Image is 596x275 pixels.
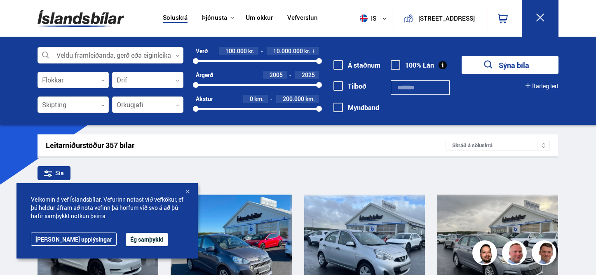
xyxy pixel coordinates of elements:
[31,195,183,220] span: Velkomin á vef Íslandsbílar. Vefurinn notast við vefkökur, ef þú heldur áfram að nota vefinn þá h...
[283,95,304,103] span: 200.000
[46,141,446,150] div: Leitarniðurstöður 357 bílar
[163,14,188,23] a: Söluskrá
[7,3,31,28] button: Opna LiveChat spjallviðmót
[446,140,550,151] div: Skráð á söluskrá
[357,14,377,22] span: is
[462,56,558,74] button: Sýna bíla
[196,96,213,102] div: Akstur
[202,14,227,22] button: Þjónusta
[357,6,394,31] button: is
[333,104,379,111] label: Myndband
[38,5,124,32] img: G0Ugv5HjCgRt.svg
[416,15,477,22] button: [STREET_ADDRESS]
[399,7,483,30] a: [STREET_ADDRESS]
[38,166,70,180] div: Sía
[273,47,303,55] span: 10.000.000
[248,48,254,54] span: kr.
[126,233,168,246] button: Ég samþykki
[391,61,434,69] label: 100% Lán
[302,71,315,79] span: 2025
[270,71,283,79] span: 2005
[333,82,366,90] label: Tilboð
[196,72,213,78] div: Árgerð
[246,14,273,23] a: Um okkur
[360,14,368,22] img: svg+xml;base64,PHN2ZyB4bWxucz0iaHR0cDovL3d3dy53My5vcmcvMjAwMC9zdmciIHdpZHRoPSI1MTIiIGhlaWdodD0iNT...
[196,48,208,54] div: Verð
[533,242,558,266] img: FbJEzSuNWCJXmdc-.webp
[31,233,117,246] a: [PERSON_NAME] upplýsingar
[312,48,315,54] span: +
[305,96,315,102] span: km.
[333,61,380,69] label: Á staðnum
[287,14,318,23] a: Vefverslun
[503,242,528,266] img: siFngHWaQ9KaOqBr.png
[304,48,310,54] span: kr.
[474,242,498,266] img: nhp88E3Fdnt1Opn2.png
[254,96,264,102] span: km.
[225,47,247,55] span: 100.000
[526,83,558,89] button: Ítarleg leit
[250,95,253,103] span: 0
